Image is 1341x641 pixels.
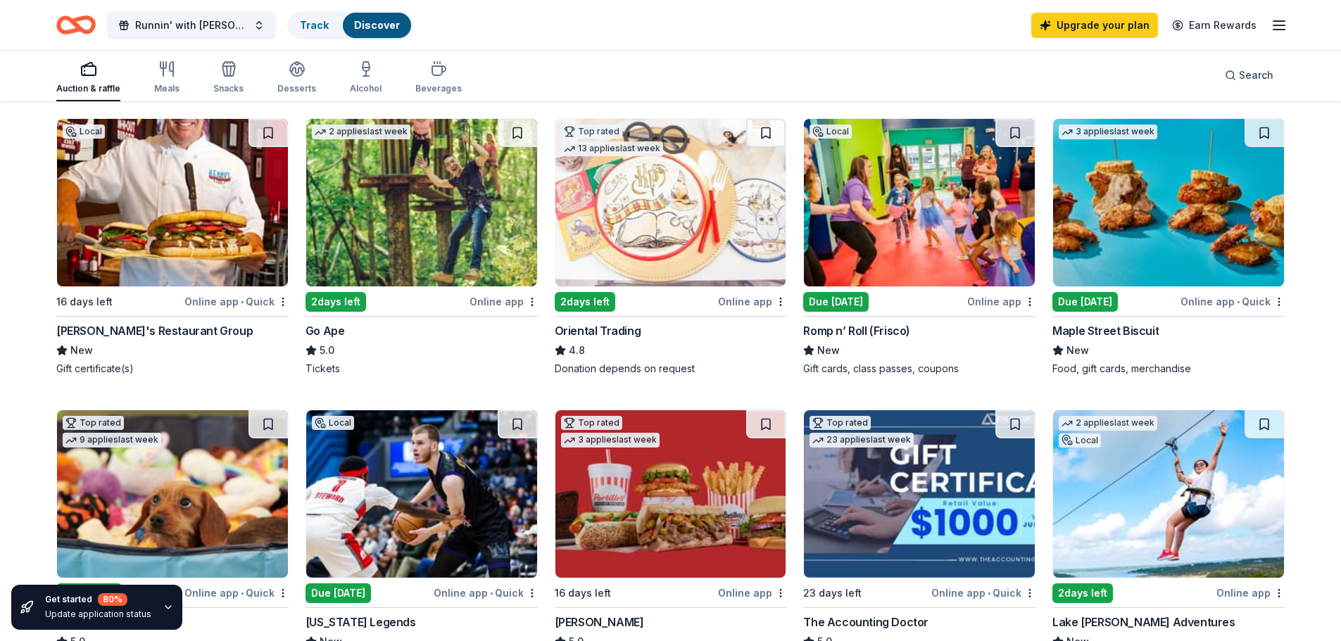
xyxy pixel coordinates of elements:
[555,118,787,376] a: Image for Oriental TradingTop rated13 applieslast week2days leftOnline appOriental Trading4.8Dona...
[555,585,611,602] div: 16 days left
[718,584,786,602] div: Online app
[803,322,910,339] div: Romp n’ Roll (Frisco)
[1052,292,1118,312] div: Due [DATE]
[63,433,161,448] div: 9 applies last week
[561,433,660,448] div: 3 applies last week
[817,342,840,359] span: New
[57,410,288,578] img: Image for BarkBox
[810,433,914,448] div: 23 applies last week
[1031,13,1158,38] a: Upgrade your plan
[804,119,1035,286] img: Image for Romp n’ Roll (Frisco)
[810,125,852,139] div: Local
[306,119,537,286] img: Image for Go Ape
[555,362,787,376] div: Donation depends on request
[415,83,462,94] div: Beverages
[1052,614,1235,630] div: Lake [PERSON_NAME] Adventures
[1052,322,1159,339] div: Maple Street Biscuit
[306,118,538,376] a: Image for Go Ape2 applieslast week2days leftOnline appGo Ape5.0Tickets
[555,410,786,578] img: Image for Portillo's
[803,362,1035,376] div: Gift cards, class passes, coupons
[70,342,93,359] span: New
[561,141,663,156] div: 13 applies last week
[1216,584,1285,602] div: Online app
[107,11,276,39] button: Runnin' with [PERSON_NAME] 5K & Fun Run
[57,119,288,286] img: Image for Kenny's Restaurant Group
[555,322,641,339] div: Oriental Trading
[1164,13,1265,38] a: Earn Rewards
[306,614,416,630] div: [US_STATE] Legends
[213,83,244,94] div: Snacks
[718,293,786,310] div: Online app
[63,125,105,139] div: Local
[803,614,928,630] div: The Accounting Doctor
[63,416,124,430] div: Top rated
[98,593,127,606] div: 80 %
[287,11,413,39] button: TrackDiscover
[988,588,990,599] span: •
[56,362,289,376] div: Gift certificate(s)
[470,293,538,310] div: Online app
[490,588,493,599] span: •
[56,293,113,310] div: 16 days left
[312,416,354,430] div: Local
[306,583,371,603] div: Due [DATE]
[56,118,289,376] a: Image for Kenny's Restaurant GroupLocal16 days leftOnline app•Quick[PERSON_NAME]'s Restaurant Gro...
[277,55,316,101] button: Desserts
[967,293,1035,310] div: Online app
[1059,433,1101,448] div: Local
[184,293,289,310] div: Online app Quick
[804,410,1035,578] img: Image for The Accounting Doctor
[1053,410,1284,578] img: Image for Lake Travis Zipline Adventures
[350,55,382,101] button: Alcohol
[569,342,585,359] span: 4.8
[45,593,151,606] div: Get started
[803,585,862,602] div: 23 days left
[277,83,316,94] div: Desserts
[56,83,120,94] div: Auction & raffle
[213,55,244,101] button: Snacks
[1059,416,1157,431] div: 2 applies last week
[56,322,253,339] div: [PERSON_NAME]'s Restaurant Group
[1052,118,1285,376] a: Image for Maple Street Biscuit3 applieslast weekDue [DATE]Online app•QuickMaple Street BiscuitNew...
[45,609,151,620] div: Update application status
[415,55,462,101] button: Beverages
[1239,67,1273,84] span: Search
[1214,61,1285,89] button: Search
[803,292,869,312] div: Due [DATE]
[810,416,871,430] div: Top rated
[350,83,382,94] div: Alcohol
[241,588,244,599] span: •
[1059,125,1157,139] div: 3 applies last week
[354,19,400,31] a: Discover
[1066,342,1089,359] span: New
[555,119,786,286] img: Image for Oriental Trading
[135,17,248,34] span: Runnin' with [PERSON_NAME] 5K & Fun Run
[1053,119,1284,286] img: Image for Maple Street Biscuit
[803,118,1035,376] a: Image for Romp n’ Roll (Frisco)LocalDue [DATE]Online appRomp n’ Roll (Frisco)NewGift cards, class...
[1052,583,1113,603] div: 2 days left
[154,55,180,101] button: Meals
[241,296,244,307] span: •
[306,292,366,312] div: 2 days left
[300,19,329,31] a: Track
[306,410,537,578] img: Image for Texas Legends
[555,614,644,630] div: [PERSON_NAME]
[561,125,622,139] div: Top rated
[1181,293,1285,310] div: Online app Quick
[312,125,410,139] div: 2 applies last week
[1237,296,1240,307] span: •
[1052,362,1285,376] div: Food, gift cards, merchandise
[56,55,120,101] button: Auction & raffle
[931,584,1035,602] div: Online app Quick
[434,584,538,602] div: Online app Quick
[555,292,615,312] div: 2 days left
[561,416,622,430] div: Top rated
[306,362,538,376] div: Tickets
[154,83,180,94] div: Meals
[306,322,345,339] div: Go Ape
[56,8,96,42] a: Home
[320,342,334,359] span: 5.0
